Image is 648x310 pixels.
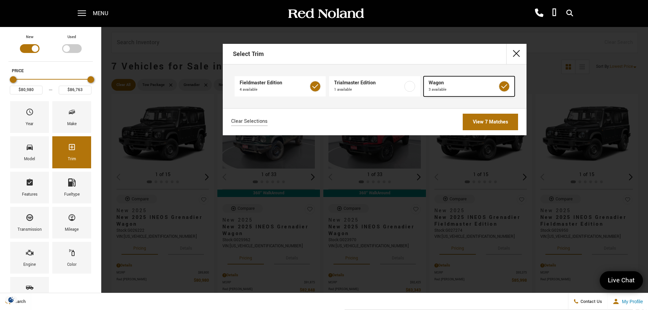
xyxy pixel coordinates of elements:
span: Bodystyle [26,282,34,296]
input: Maximum [59,86,91,94]
img: Opt-Out Icon [3,296,19,303]
label: Used [67,34,76,40]
button: close [506,44,526,64]
div: FueltypeFueltype [52,172,91,203]
img: Red Noland Auto Group [287,8,364,20]
span: Color [68,247,76,261]
span: Make [68,106,76,120]
div: Price [10,74,91,94]
button: Open user profile menu [607,293,648,310]
span: Contact Us [579,299,602,305]
span: Year [26,106,34,120]
h2: Select Trim [233,45,264,63]
div: TrimTrim [52,136,91,168]
div: YearYear [10,101,49,133]
a: Live Chat [600,271,643,290]
span: Fueltype [68,177,76,191]
a: View 7 Matches [463,114,518,130]
a: Wagon3 available [424,76,515,96]
a: Clear Selections [231,118,268,126]
div: Color [67,261,77,269]
div: EngineEngine [10,242,49,274]
a: Fieldmaster Edition4 available [235,76,326,96]
div: Fueltype [64,191,80,198]
div: Year [26,120,33,128]
label: New [26,34,33,40]
span: Engine [26,247,34,261]
span: Mileage [68,212,76,226]
span: Trim [68,141,76,156]
div: BodystyleBodystyle [10,277,49,309]
span: Model [26,141,34,156]
span: Features [26,177,34,191]
div: Maximum Price [87,76,94,83]
div: Features [22,191,37,198]
div: Mileage [65,226,79,233]
div: ColorColor [52,242,91,274]
div: Make [67,120,77,128]
span: Fieldmaster Edition [240,80,308,86]
div: MileageMileage [52,207,91,238]
input: Minimum [10,86,43,94]
span: Transmission [26,212,34,226]
span: Wagon [429,80,497,86]
div: Model [24,156,35,163]
span: 4 available [240,86,308,93]
div: Transmission [18,226,42,233]
div: Filter by Vehicle Type [8,34,93,61]
div: FeaturesFeatures [10,172,49,203]
div: TransmissionTransmission [10,207,49,238]
span: 1 available [334,86,403,93]
div: Minimum Price [10,76,17,83]
div: MakeMake [52,101,91,133]
section: Click to Open Cookie Consent Modal [3,296,19,303]
div: Engine [23,261,36,269]
span: My Profile [619,299,643,304]
span: Live Chat [604,276,638,285]
div: Trim [68,156,76,163]
span: Trialmaster Edition [334,80,403,86]
div: ModelModel [10,136,49,168]
span: 3 available [429,86,497,93]
h5: Price [12,68,89,74]
a: Trialmaster Edition1 available [329,76,420,96]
